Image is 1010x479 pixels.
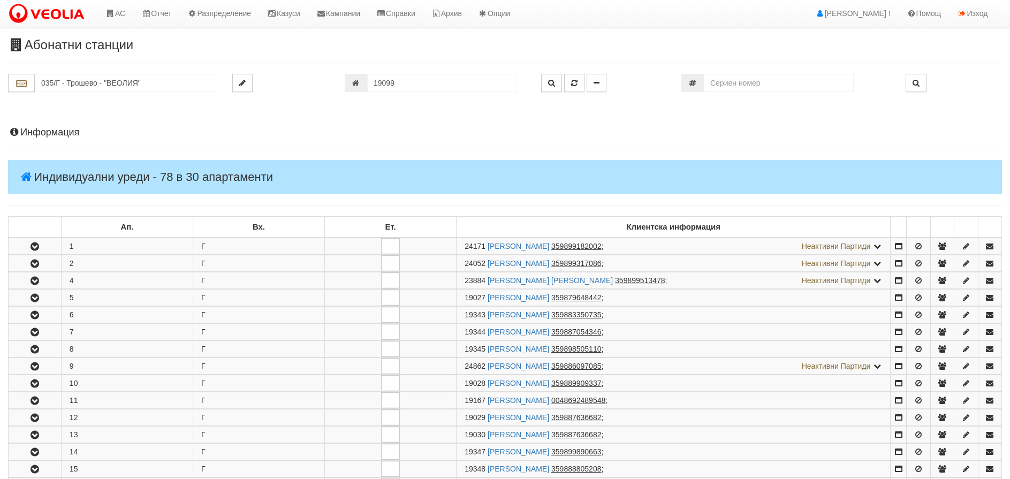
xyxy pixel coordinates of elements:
[551,310,601,319] tcxspan: Call 359883350735 via 3CX
[193,272,324,289] td: Г
[61,307,193,323] td: 6
[61,255,193,272] td: 2
[488,413,549,422] a: [PERSON_NAME]
[488,447,549,456] a: [PERSON_NAME]
[457,324,891,340] td: ;
[457,392,891,409] td: ;
[891,217,907,238] td: : No sort applied, sorting is disabled
[367,74,517,92] input: Партида №
[61,358,193,375] td: 9
[253,223,265,231] b: Вх.
[465,345,485,353] span: Партида №
[465,242,485,250] span: Партида №
[8,3,89,25] img: VeoliaLogo.png
[193,255,324,272] td: Г
[627,223,720,231] b: Клиентска информация
[551,293,601,302] tcxspan: Call 359879648442 via 3CX
[465,379,485,387] span: Партида №
[457,444,891,460] td: ;
[465,259,485,268] span: Партида №
[802,276,871,285] span: Неактивни Партиди
[907,217,930,238] td: : No sort applied, sorting is disabled
[457,238,891,255] td: ;
[465,310,485,319] span: Партида №
[551,328,601,336] tcxspan: Call 359887054346 via 3CX
[488,362,549,370] a: [PERSON_NAME]
[120,223,133,231] b: Ап.
[61,375,193,392] td: 10
[457,307,891,323] td: ;
[193,290,324,306] td: Г
[802,362,871,370] span: Неактивни Партиди
[465,362,485,370] span: Партида №
[457,461,891,477] td: ;
[465,413,485,422] span: Партида №
[457,272,891,289] td: ;
[9,217,62,238] td: : No sort applied, sorting is disabled
[457,255,891,272] td: ;
[551,379,601,387] tcxspan: Call 359889909337 via 3CX
[488,396,549,405] a: [PERSON_NAME]
[465,328,485,336] span: Партида №
[930,217,954,238] td: : No sort applied, sorting is disabled
[193,324,324,340] td: Г
[193,461,324,477] td: Г
[193,427,324,443] td: Г
[457,409,891,426] td: ;
[465,396,485,405] span: Партида №
[615,276,665,285] tcxspan: Call 359899513478 via 3CX
[465,276,485,285] span: Партида №
[385,223,396,231] b: Ет.
[61,444,193,460] td: 14
[488,276,613,285] a: [PERSON_NAME] [PERSON_NAME]
[488,328,549,336] a: [PERSON_NAME]
[488,430,549,439] a: [PERSON_NAME]
[61,290,193,306] td: 5
[457,217,891,238] td: Клиентска информация: No sort applied, sorting is disabled
[325,217,457,238] td: Ет.: No sort applied, sorting is disabled
[457,375,891,392] td: ;
[551,396,605,405] tcxspan: Call 0048692489548 via 3CX
[551,447,601,456] tcxspan: Call 359899890663 via 3CX
[193,375,324,392] td: Г
[551,259,601,268] tcxspan: Call 359899317086 via 3CX
[465,465,485,473] span: Партида №
[954,217,978,238] td: : No sort applied, sorting is disabled
[551,465,601,473] tcxspan: Call 359888805208 via 3CX
[488,242,549,250] a: [PERSON_NAME]
[457,290,891,306] td: ;
[551,413,601,422] tcxspan: Call 359887636682 via 3CX
[61,238,193,255] td: 1
[978,217,1001,238] td: : No sort applied, sorting is disabled
[457,358,891,375] td: ;
[8,127,1002,138] h4: Информация
[488,259,549,268] a: [PERSON_NAME]
[704,74,854,92] input: Сериен номер
[457,427,891,443] td: ;
[488,379,549,387] a: [PERSON_NAME]
[551,430,601,439] tcxspan: Call 359887636682 via 3CX
[465,430,485,439] span: Партида №
[488,310,549,319] a: [PERSON_NAME]
[61,341,193,358] td: 8
[8,160,1002,194] h4: Индивидуални уреди - 78 в 30 апартаменти
[488,345,549,353] a: [PERSON_NAME]
[61,392,193,409] td: 11
[802,259,871,268] span: Неактивни Партиди
[61,217,193,238] td: Ап.: No sort applied, sorting is disabled
[193,409,324,426] td: Г
[551,242,601,250] tcxspan: Call 359899182002 via 3CX
[488,465,549,473] a: [PERSON_NAME]
[193,217,324,238] td: Вх.: No sort applied, sorting is disabled
[61,272,193,289] td: 4
[35,74,216,92] input: Абонатна станция
[8,38,1002,52] h3: Абонатни станции
[488,293,549,302] a: [PERSON_NAME]
[61,427,193,443] td: 13
[193,392,324,409] td: Г
[193,307,324,323] td: Г
[61,324,193,340] td: 7
[551,362,601,370] tcxspan: Call 359886097085 via 3CX
[193,341,324,358] td: Г
[61,409,193,426] td: 12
